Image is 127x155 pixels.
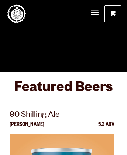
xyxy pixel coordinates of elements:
a: Menu [91,5,99,21]
a: Odell Home [7,4,26,23]
p: 90 Shilling Ale [10,109,114,122]
p: 5.3 ABV [98,122,114,134]
h3: Featured Beers [10,79,117,102]
p: [PERSON_NAME] [10,122,44,134]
